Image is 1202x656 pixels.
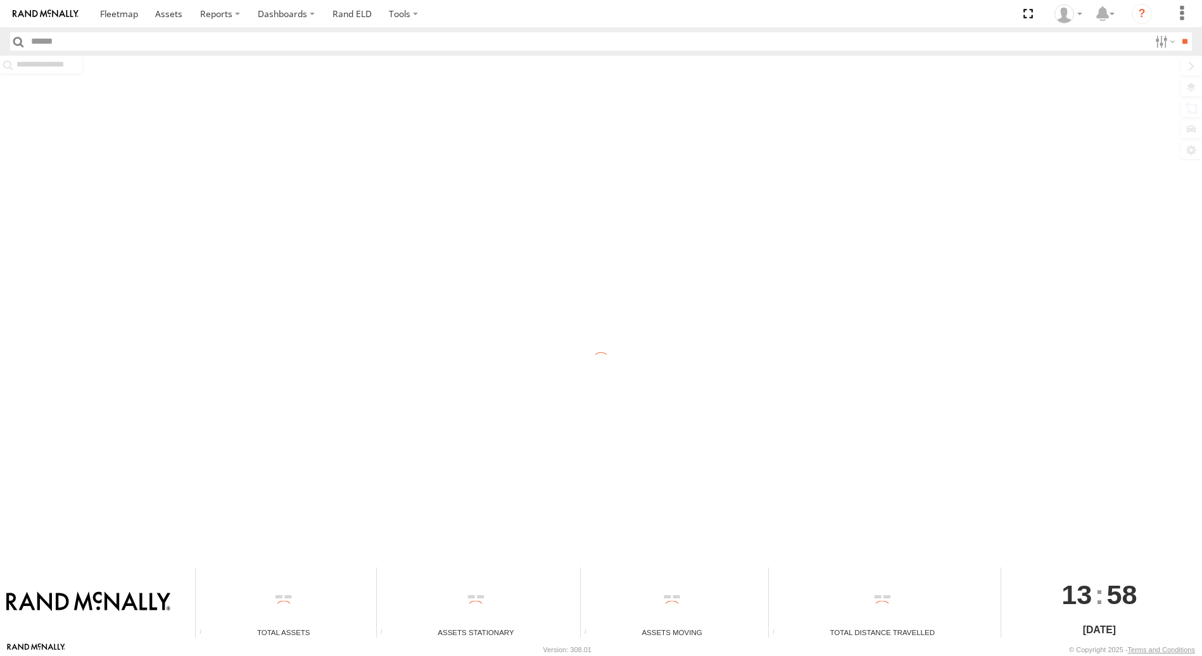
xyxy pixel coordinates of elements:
div: Version: 308.01 [543,646,592,653]
span: 13 [1061,567,1092,622]
div: [DATE] [1001,622,1198,638]
div: Total distance travelled by all assets within specified date range and applied filters [769,628,788,638]
div: Total Assets [196,627,371,638]
div: Total number of assets current stationary. [377,628,396,638]
div: Gene Roberts [1050,4,1087,23]
i: ? [1132,4,1152,24]
div: Assets Moving [581,627,764,638]
div: Total Distance Travelled [769,627,996,638]
div: Total number of assets current in transit. [581,628,600,638]
img: rand-logo.svg [13,9,79,18]
div: Assets Stationary [377,627,576,638]
label: Search Filter Options [1150,32,1177,51]
div: Total number of Enabled Assets [196,628,215,638]
div: © Copyright 2025 - [1069,646,1195,653]
a: Visit our Website [7,643,65,656]
span: 58 [1106,567,1137,622]
a: Terms and Conditions [1128,646,1195,653]
img: Rand McNally [6,591,170,613]
div: : [1001,567,1198,622]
